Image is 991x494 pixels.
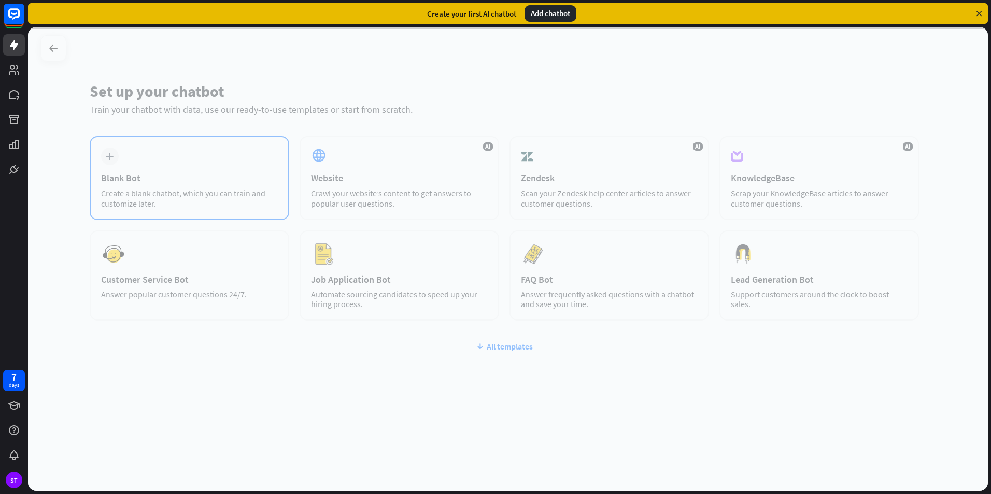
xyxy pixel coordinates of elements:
div: Create your first AI chatbot [427,9,516,19]
a: 7 days [3,370,25,391]
button: Open LiveChat chat widget [8,4,39,35]
div: 7 [11,372,17,382]
div: ST [6,472,22,488]
div: days [9,382,19,389]
div: Add chatbot [525,5,576,22]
